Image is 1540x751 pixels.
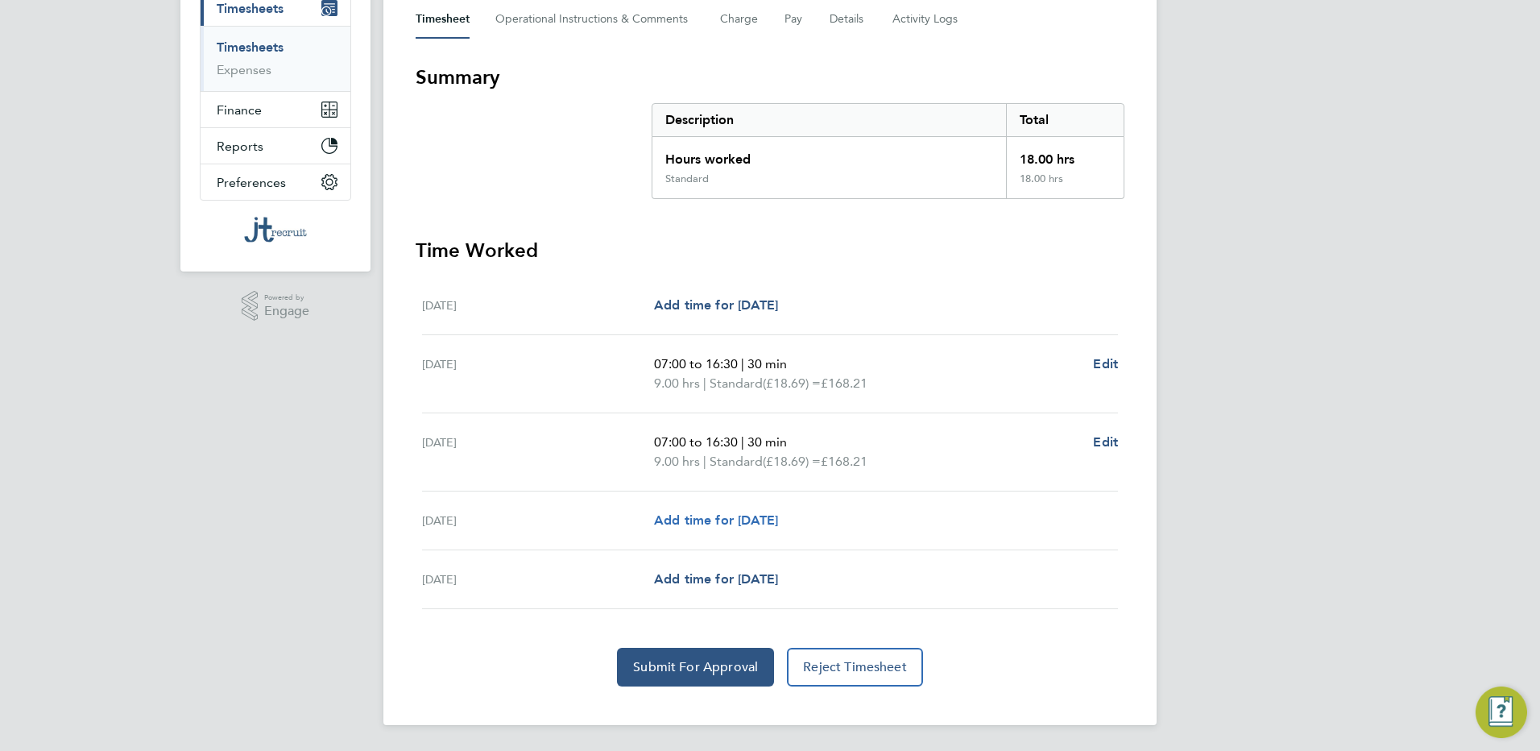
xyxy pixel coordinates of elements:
[416,238,1124,263] h3: Time Worked
[217,62,271,77] a: Expenses
[617,648,774,687] button: Submit For Approval
[217,102,262,118] span: Finance
[264,291,309,305] span: Powered by
[654,570,778,589] a: Add time for [DATE]
[244,217,306,243] img: jtrecruit-logo-retina.png
[422,433,654,471] div: [DATE]
[1093,433,1118,452] a: Edit
[416,64,1124,687] section: Timesheet
[652,103,1124,199] div: Summary
[763,375,821,391] span: (£18.69) =
[201,128,350,164] button: Reports
[821,454,867,469] span: £168.21
[422,570,654,589] div: [DATE]
[654,512,778,528] span: Add time for [DATE]
[654,434,738,450] span: 07:00 to 16:30
[633,659,758,675] span: Submit For Approval
[747,434,787,450] span: 30 min
[741,434,744,450] span: |
[652,104,1006,136] div: Description
[654,511,778,530] a: Add time for [DATE]
[200,217,351,243] a: Go to home page
[703,375,706,391] span: |
[1093,355,1118,374] a: Edit
[217,175,286,190] span: Preferences
[763,454,821,469] span: (£18.69) =
[217,39,284,55] a: Timesheets
[654,356,738,371] span: 07:00 to 16:30
[422,511,654,530] div: [DATE]
[1006,137,1124,172] div: 18.00 hrs
[803,659,907,675] span: Reject Timesheet
[654,296,778,315] a: Add time for [DATE]
[652,137,1006,172] div: Hours worked
[703,454,706,469] span: |
[787,648,923,687] button: Reject Timesheet
[264,305,309,318] span: Engage
[665,172,709,185] div: Standard
[821,375,867,391] span: £168.21
[1006,172,1124,198] div: 18.00 hrs
[1093,356,1118,371] span: Edit
[242,291,310,322] a: Powered byEngage
[1006,104,1124,136] div: Total
[741,356,744,371] span: |
[1476,687,1527,738] button: Engage Resource Center
[416,64,1124,90] h3: Summary
[654,454,700,469] span: 9.00 hrs
[201,164,350,200] button: Preferences
[201,26,350,91] div: Timesheets
[710,452,763,471] span: Standard
[217,1,284,16] span: Timesheets
[1093,434,1118,450] span: Edit
[217,139,263,154] span: Reports
[201,92,350,127] button: Finance
[747,356,787,371] span: 30 min
[710,374,763,393] span: Standard
[422,355,654,393] div: [DATE]
[654,375,700,391] span: 9.00 hrs
[422,296,654,315] div: [DATE]
[654,571,778,587] span: Add time for [DATE]
[654,297,778,313] span: Add time for [DATE]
